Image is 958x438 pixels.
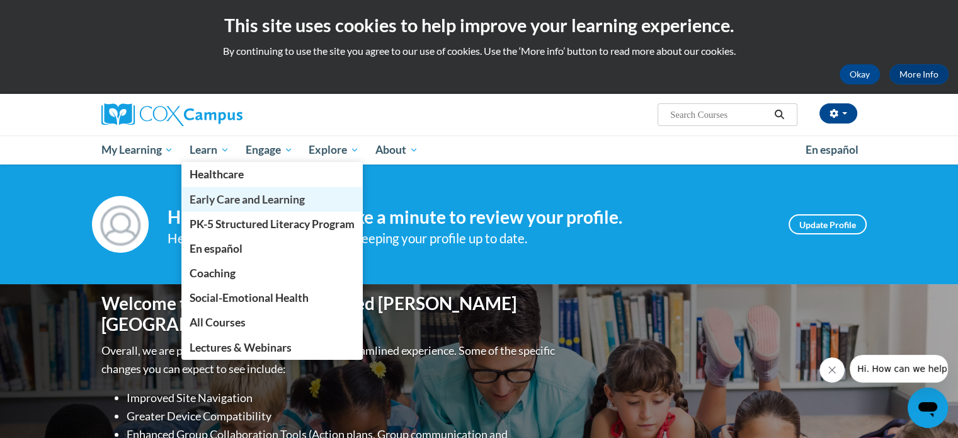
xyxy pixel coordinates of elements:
[181,135,237,164] a: Learn
[806,143,858,156] span: En español
[190,242,242,255] span: En español
[819,357,845,383] iframe: Close message
[8,9,102,19] span: Hi. How can we help?
[819,103,857,124] button: Account Settings
[168,207,770,228] h4: Hi [PERSON_NAME]! Take a minute to review your profile.
[190,217,355,231] span: PK-5 Structured Literacy Program
[181,335,363,360] a: Lectures & Webinars
[181,310,363,335] a: All Courses
[246,142,293,158] span: Engage
[101,103,242,126] img: Cox Campus
[237,135,301,164] a: Engage
[101,293,558,335] h1: Welcome to the new and improved [PERSON_NAME][GEOGRAPHIC_DATA]
[92,196,149,253] img: Profile Image
[93,135,182,164] a: My Learning
[190,267,236,280] span: Coaching
[375,142,418,158] span: About
[168,228,770,249] div: Help improve your experience by keeping your profile up to date.
[181,261,363,285] a: Coaching
[190,193,305,206] span: Early Care and Learning
[127,389,558,407] li: Improved Site Navigation
[669,107,770,122] input: Search Courses
[190,168,244,181] span: Healthcare
[840,64,880,84] button: Okay
[367,135,426,164] a: About
[309,142,359,158] span: Explore
[9,44,949,58] p: By continuing to use the site you agree to our use of cookies. Use the ‘More info’ button to read...
[181,285,363,310] a: Social-Emotional Health
[908,388,948,428] iframe: Button to launch messaging window
[9,13,949,38] h2: This site uses cookies to help improve your learning experience.
[850,355,948,383] iframe: Message from company
[789,214,867,234] a: Update Profile
[889,64,949,84] a: More Info
[83,135,876,164] div: Main menu
[101,142,173,158] span: My Learning
[190,341,292,354] span: Lectures & Webinars
[300,135,367,164] a: Explore
[181,236,363,261] a: En español
[797,137,867,163] a: En español
[101,342,558,378] p: Overall, we are proud to provide you with a more streamlined experience. Some of the specific cha...
[181,187,363,212] a: Early Care and Learning
[770,107,789,122] button: Search
[190,142,229,158] span: Learn
[101,103,341,126] a: Cox Campus
[181,212,363,236] a: PK-5 Structured Literacy Program
[127,407,558,425] li: Greater Device Compatibility
[190,316,246,329] span: All Courses
[190,291,309,304] span: Social-Emotional Health
[181,162,363,187] a: Healthcare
